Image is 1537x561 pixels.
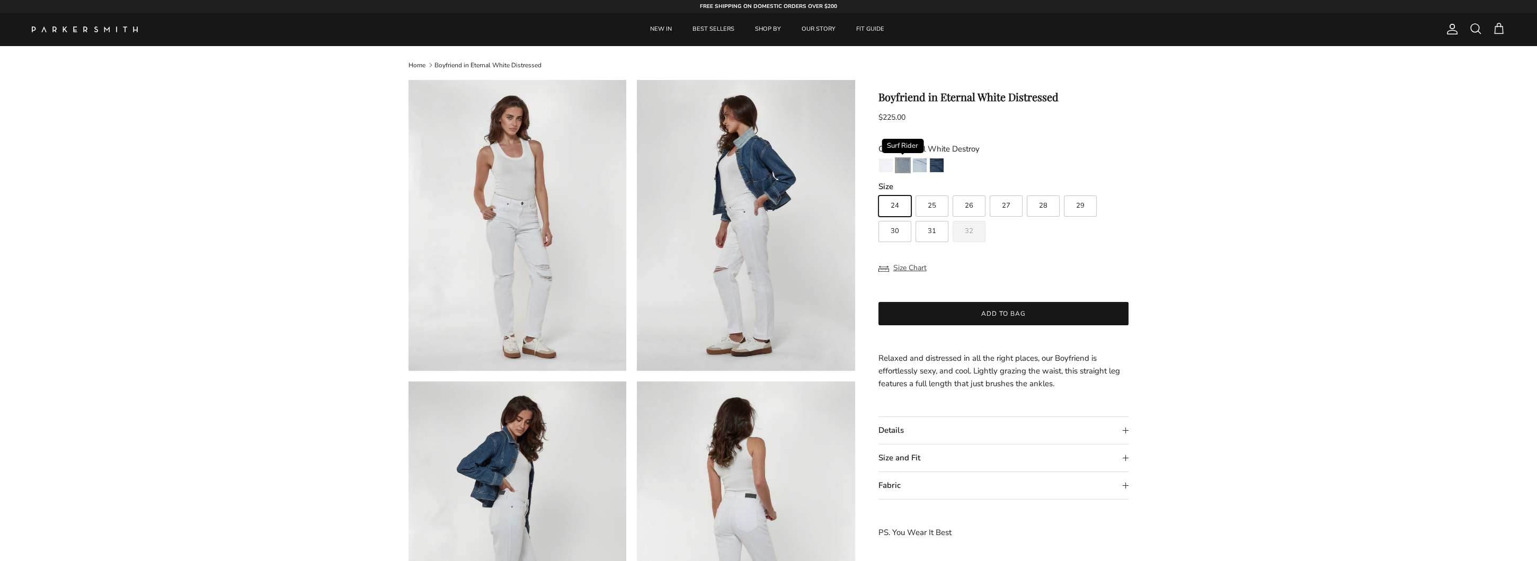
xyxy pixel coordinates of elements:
[408,60,1129,69] nav: Breadcrumbs
[878,472,1129,499] summary: Fabric
[913,158,927,172] img: Coronado Destroy
[929,158,944,176] a: Redford
[1076,202,1085,209] span: 29
[878,158,893,176] a: Eternal White Destroy
[1039,202,1047,209] span: 28
[745,13,790,46] a: SHOP BY
[158,13,1377,46] div: Primary
[878,302,1129,325] button: Add to bag
[878,258,927,278] button: Size Chart
[965,228,973,235] span: 32
[896,158,910,172] img: Surf Rider
[878,444,1129,471] summary: Size and Fit
[32,26,138,32] img: Parker Smith
[408,61,425,69] a: Home
[434,61,541,69] a: Boyfriend in Eternal White Distressed
[878,143,1129,155] div: Color: Eternal White Destroy
[641,13,681,46] a: NEW IN
[891,228,899,235] span: 30
[878,417,1129,444] summary: Details
[792,13,845,46] a: OUR STORY
[912,158,927,176] a: Coronado Destroy
[965,202,973,209] span: 26
[878,526,1129,539] p: PS. You Wear It Best
[683,13,744,46] a: BEST SELLERS
[700,3,837,10] strong: FREE SHIPPING ON DOMESTIC ORDERS OVER $200
[879,158,893,172] img: Eternal White Destroy
[895,158,910,176] a: Surf Rider
[928,202,936,209] span: 25
[878,353,1120,389] span: Relaxed and distressed in all the right places, our Boyfriend is effortlessly sexy, and cool. Lig...
[878,181,893,192] legend: Size
[1002,202,1010,209] span: 27
[928,228,936,235] span: 31
[847,13,894,46] a: FIT GUIDE
[891,202,899,209] span: 24
[953,221,985,242] label: Sold out
[1442,23,1459,35] a: Account
[930,158,944,172] img: Redford
[878,91,1129,103] h1: Boyfriend in Eternal White Distressed
[878,112,905,122] span: $225.00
